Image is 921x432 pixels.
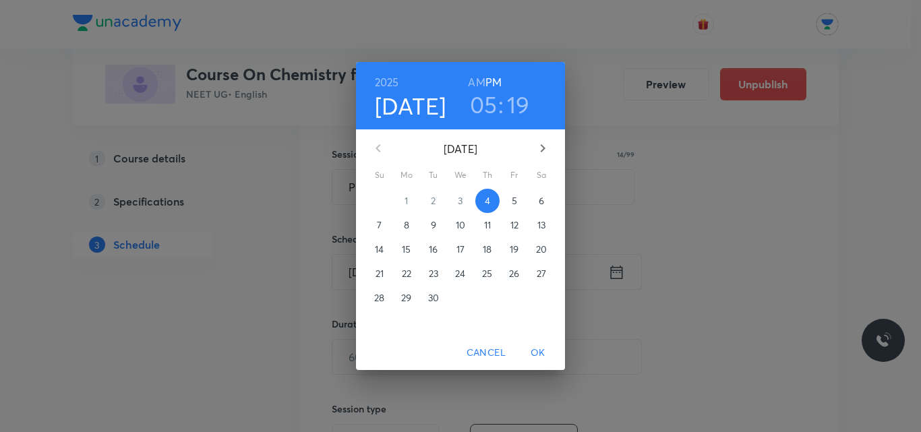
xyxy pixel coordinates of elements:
p: 20 [536,243,547,256]
p: 26 [509,267,519,280]
p: [DATE] [394,141,527,157]
button: 19 [502,237,527,261]
button: 7 [367,213,392,237]
span: Mo [394,168,419,182]
button: 25 [475,261,500,286]
span: Su [367,168,392,182]
button: Cancel [461,340,511,365]
span: OK [522,344,554,361]
button: 05 [470,90,498,119]
p: 5 [512,194,517,208]
p: 22 [402,267,411,280]
p: 10 [456,218,465,232]
button: 17 [448,237,473,261]
p: 9 [431,218,436,232]
p: 30 [428,291,439,305]
button: 8 [394,213,419,237]
p: 27 [537,267,546,280]
p: 29 [401,291,411,305]
p: 14 [375,243,384,256]
p: 6 [539,194,544,208]
span: We [448,168,473,182]
p: 11 [484,218,491,232]
p: 15 [402,243,411,256]
p: 13 [537,218,545,232]
span: Cancel [467,344,506,361]
button: 18 [475,237,500,261]
button: 29 [394,286,419,310]
span: Th [475,168,500,182]
p: 28 [374,291,384,305]
button: 16 [421,237,446,261]
p: 8 [404,218,409,232]
button: [DATE] [375,92,446,120]
span: Sa [529,168,554,182]
p: 23 [429,267,438,280]
button: OK [516,340,560,365]
button: 24 [448,261,473,286]
button: PM [485,73,502,92]
p: 25 [482,267,492,280]
button: AM [468,73,485,92]
p: 18 [483,243,492,256]
button: 10 [448,213,473,237]
button: 28 [367,286,392,310]
button: 12 [502,213,527,237]
button: 23 [421,261,446,286]
button: 5 [502,189,527,213]
p: 7 [377,218,382,232]
button: 20 [529,237,554,261]
span: Fr [502,168,527,182]
button: 11 [475,213,500,237]
p: 4 [485,194,490,208]
p: 19 [510,243,518,256]
button: 21 [367,261,392,286]
button: 2025 [375,73,399,92]
p: 17 [456,243,465,256]
button: 4 [475,189,500,213]
h3: : [498,90,504,119]
button: 19 [507,90,530,119]
button: 13 [529,213,554,237]
button: 30 [421,286,446,310]
p: 21 [376,267,384,280]
button: 15 [394,237,419,261]
p: 12 [510,218,518,232]
p: 24 [455,267,465,280]
button: 26 [502,261,527,286]
button: 6 [529,189,554,213]
span: Tu [421,168,446,182]
button: 27 [529,261,554,286]
button: 22 [394,261,419,286]
button: 9 [421,213,446,237]
p: 16 [429,243,438,256]
button: 14 [367,237,392,261]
